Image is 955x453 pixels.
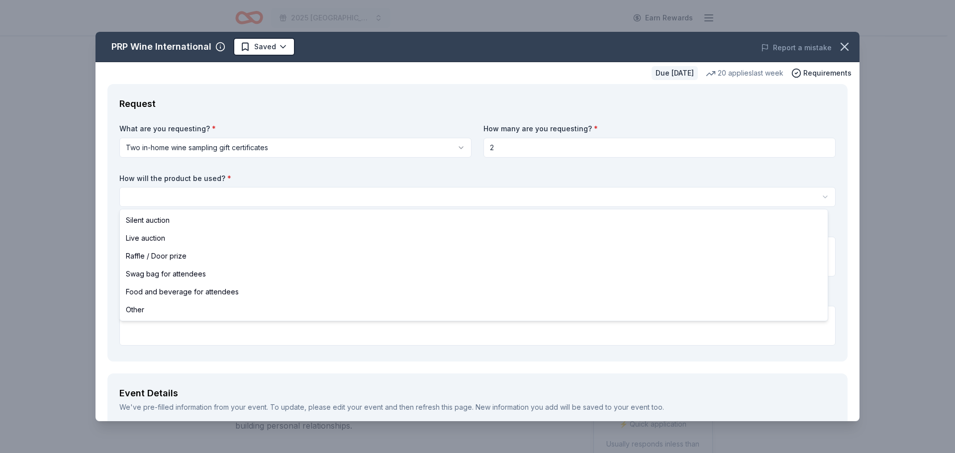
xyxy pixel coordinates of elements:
[126,214,170,226] span: Silent auction
[126,304,144,316] span: Other
[126,232,165,244] span: Live auction
[126,250,187,262] span: Raffle / Door prize
[126,268,206,280] span: Swag bag for attendees
[291,12,371,24] span: 2025 [GEOGRAPHIC_DATA] Equality [US_STATE] Gala
[126,286,239,298] span: Food and beverage for attendees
